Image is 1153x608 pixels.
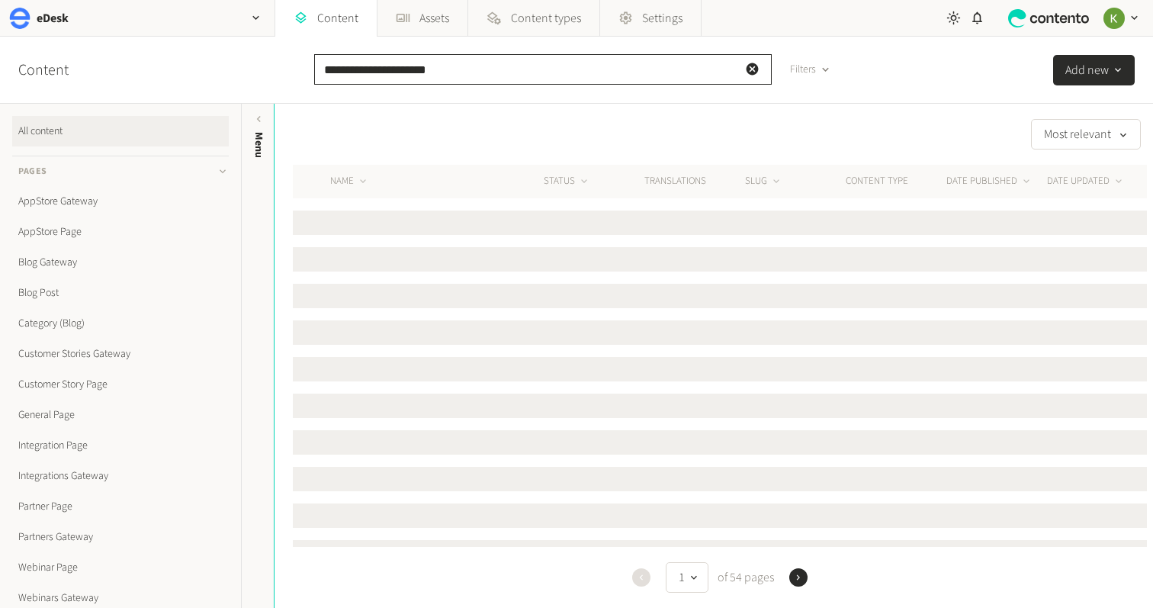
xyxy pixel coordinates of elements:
[12,217,229,247] a: AppStore Page
[12,308,229,339] a: Category (Blog)
[666,562,708,593] button: 1
[1053,55,1135,85] button: Add new
[12,430,229,461] a: Integration Page
[642,9,682,27] span: Settings
[12,491,229,522] a: Partner Page
[12,369,229,400] a: Customer Story Page
[37,9,69,27] h2: eDesk
[12,400,229,430] a: General Page
[18,165,47,179] span: Pages
[946,174,1033,189] button: DATE PUBLISHED
[778,54,843,85] button: Filters
[544,174,590,189] button: STATUS
[251,132,267,158] span: Menu
[9,8,31,29] img: eDesk
[1031,119,1141,150] button: Most relevant
[790,62,816,78] span: Filters
[18,59,104,82] h2: Content
[12,552,229,583] a: Webinar Page
[12,522,229,552] a: Partners Gateway
[511,9,581,27] span: Content types
[12,116,229,146] a: All content
[745,174,782,189] button: SLUG
[1047,174,1125,189] button: DATE UPDATED
[12,278,229,308] a: Blog Post
[330,174,369,189] button: NAME
[12,247,229,278] a: Blog Gateway
[12,186,229,217] a: AppStore Gateway
[845,165,946,198] th: CONTENT TYPE
[1103,8,1125,29] img: Keelin Terry
[644,165,744,198] th: Translations
[12,461,229,491] a: Integrations Gateway
[715,568,774,587] span: of 54 pages
[12,339,229,369] a: Customer Stories Gateway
